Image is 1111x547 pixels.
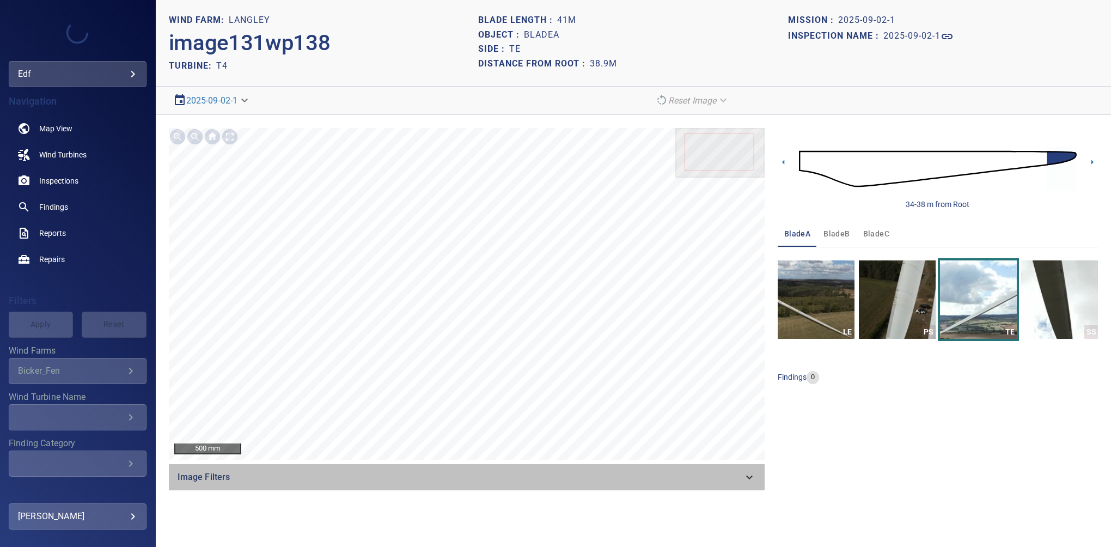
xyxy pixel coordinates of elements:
[216,60,228,71] h2: T4
[9,485,146,494] label: Finding Type
[204,128,221,145] img: Go home
[557,15,576,26] h1: 41m
[39,175,78,186] span: Inspections
[9,194,146,220] a: findings noActive
[9,61,146,87] div: edf
[9,168,146,194] a: inspections noActive
[788,15,838,26] h1: Mission :
[784,227,810,241] span: bladeA
[478,44,509,54] h1: Side :
[186,128,204,145] img: Zoom out
[590,59,617,69] h1: 38.9m
[823,227,850,241] span: bladeB
[169,30,331,56] h2: image131wp138
[883,30,954,43] a: 2025-09-02-1
[859,260,936,339] a: PS
[478,30,524,40] h1: Object :
[778,260,854,339] a: LE
[18,366,124,376] div: Bicker_Fen
[169,15,229,26] h1: WIND FARM:
[1021,260,1098,339] a: SS
[39,123,72,134] span: Map View
[169,91,255,110] div: 2025-09-02-1
[778,372,807,381] span: findings
[186,95,238,106] a: 2025-09-02-1
[838,15,895,26] h1: 2025-09-02-1
[9,393,146,402] label: Wind Turbine Name
[807,372,819,382] span: 0
[9,116,146,142] a: map noActive
[1084,325,1098,339] div: SS
[940,260,1017,339] a: TE
[1003,325,1017,339] div: TE
[178,471,743,484] span: Image Filters
[9,142,146,168] a: windturbines noActive
[9,347,146,355] label: Wind Farms
[9,295,146,306] h4: Filters
[221,128,239,145] img: Toggle full page
[863,227,889,241] span: bladeC
[478,59,590,69] h1: Distance from root :
[9,358,146,384] div: Wind Farms
[169,128,186,145] img: Zoom in
[883,31,941,41] h1: 2025-09-02-1
[9,246,146,272] a: repairs noActive
[478,15,557,26] h1: Blade length :
[524,30,559,40] h1: bladeA
[9,451,146,477] div: Finding Category
[18,65,137,83] div: edf
[169,464,765,490] div: Image Filters
[922,325,936,339] div: PS
[906,199,969,210] div: 34-38 m from Root
[841,325,854,339] div: LE
[39,149,87,160] span: Wind Turbines
[9,96,146,107] h4: Navigation
[509,44,521,54] h1: TE
[39,228,66,239] span: Reports
[788,31,883,41] h1: Inspection name :
[9,439,146,448] label: Finding Category
[169,60,216,71] h2: TURBINE:
[39,202,68,212] span: Findings
[9,220,146,246] a: reports noActive
[39,254,65,265] span: Repairs
[651,91,734,110] div: Reset Image
[18,508,137,525] div: [PERSON_NAME]
[9,404,146,430] div: Wind Turbine Name
[668,95,717,106] em: Reset Image
[799,135,1077,202] img: d
[229,15,270,26] h1: Langley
